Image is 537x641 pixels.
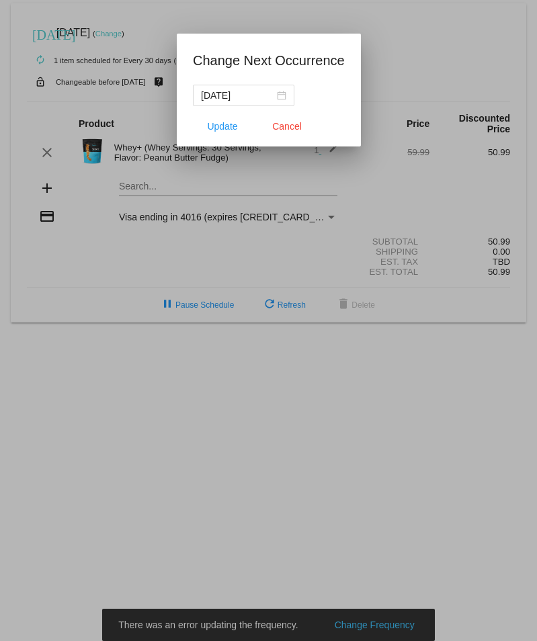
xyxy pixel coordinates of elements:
[257,114,317,138] button: Close dialog
[207,121,237,132] span: Update
[193,114,252,138] button: Update
[201,88,274,103] input: Select date
[272,121,302,132] span: Cancel
[193,50,345,71] h1: Change Next Occurrence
